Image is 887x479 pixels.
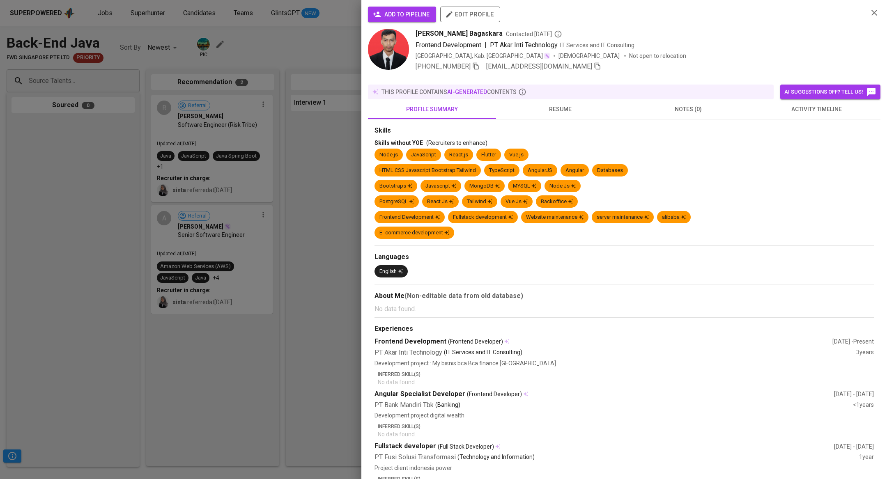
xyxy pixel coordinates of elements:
div: Experiences [375,324,874,334]
div: Tailwind [467,198,492,206]
p: No data found. [378,430,874,438]
div: Node Js [549,182,576,190]
div: Frontend Development [375,337,832,346]
div: Flutter [481,151,496,159]
span: activity timeline [757,104,876,115]
span: (Full Stack Developer) [438,442,494,451]
div: <1 years [853,401,874,410]
div: Fullstack development [453,213,513,221]
p: No data found. [378,378,874,386]
img: magic_wand.svg [544,53,550,59]
div: PT Akar Inti Technology [375,348,856,358]
p: Inferred Skill(s) [378,423,874,430]
p: Project client indonesia power [375,464,874,472]
svg: By Batam recruiter [554,30,562,38]
button: add to pipeline [368,7,436,22]
span: [EMAIL_ADDRESS][DOMAIN_NAME] [486,62,592,70]
div: Angular Specialist Developer [375,390,834,399]
div: Website maintenance [526,213,584,221]
span: (Frontend Developer) [467,390,522,398]
div: server maintenance [597,213,649,221]
p: (Technology and Information) [457,453,535,462]
span: [PERSON_NAME] Bagaskara [416,29,503,39]
div: About Me [375,291,874,301]
span: add to pipeline [375,9,430,20]
div: Backoffice [541,198,573,206]
span: Contacted [DATE] [506,30,562,38]
span: [DEMOGRAPHIC_DATA] [558,52,621,60]
div: Databases [597,167,623,174]
p: Inferred Skill(s) [378,371,874,378]
div: 1 year [859,453,874,462]
button: AI suggestions off? Tell us! [780,85,880,99]
a: edit profile [440,11,500,17]
span: notes (0) [629,104,747,115]
p: Development project : My bisnis bca Bca finance [GEOGRAPHIC_DATA] [375,359,874,367]
span: | [485,40,487,50]
p: (IT Services and IT Consulting) [444,348,522,358]
span: IT Services and IT Consulting [560,42,634,48]
div: Frontend Development [379,213,440,221]
img: 2e03cec5c3843bf8711dda0cd3368ba3.jpg [368,29,409,70]
div: JavaScript [411,151,436,159]
p: (Banking) [435,401,460,410]
div: alibaba [662,213,686,221]
div: [DATE] - [DATE] [834,390,874,398]
div: Vue Js [506,198,528,206]
div: [GEOGRAPHIC_DATA], Kab. [GEOGRAPHIC_DATA] [416,52,550,60]
div: E- commerce development [379,229,449,237]
div: MongoDB [469,182,500,190]
div: React Js [427,198,454,206]
p: No data found. [375,304,874,314]
div: English [379,268,403,275]
span: Skills without YOE [375,140,423,146]
div: React.js [449,151,468,159]
span: profile summary [373,104,491,115]
div: Node.js [379,151,398,159]
div: Javascript [425,182,456,190]
span: [PHONE_NUMBER] [416,62,471,70]
b: (Non-editable data from old database) [404,292,523,300]
span: AI-generated [447,89,487,95]
div: PT Fusi Solusi Transformasi [375,453,859,462]
span: (Recruiters to enhance) [426,140,487,146]
div: Skills [375,126,874,135]
span: (Frontend Developer) [448,337,503,346]
div: PT Bank Mandiri Tbk [375,401,853,410]
span: PT Akar Inti Technology [490,41,558,49]
button: edit profile [440,7,500,22]
div: Vue.js [509,151,524,159]
div: TypeScript [489,167,515,174]
div: MYSQL [513,182,536,190]
span: edit profile [447,9,494,20]
div: HTML CSS Javascript Bootstrap Tailwind [379,167,476,174]
div: Bootstraps [379,182,412,190]
div: [DATE] - Present [832,337,874,346]
span: AI suggestions off? Tell us! [784,87,876,97]
p: Not open to relocation [629,52,686,60]
div: Fullstack developer [375,442,834,451]
div: Languages [375,252,874,262]
div: PostgreSQL [379,198,414,206]
div: Angular [565,167,584,174]
p: Development project digital wealth [375,411,874,419]
div: [DATE] - [DATE] [834,442,874,451]
span: Frontend Development [416,41,481,49]
span: resume [501,104,619,115]
div: AngularJS [528,167,552,174]
div: 3 years [856,348,874,358]
p: this profile contains contents [381,88,517,96]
